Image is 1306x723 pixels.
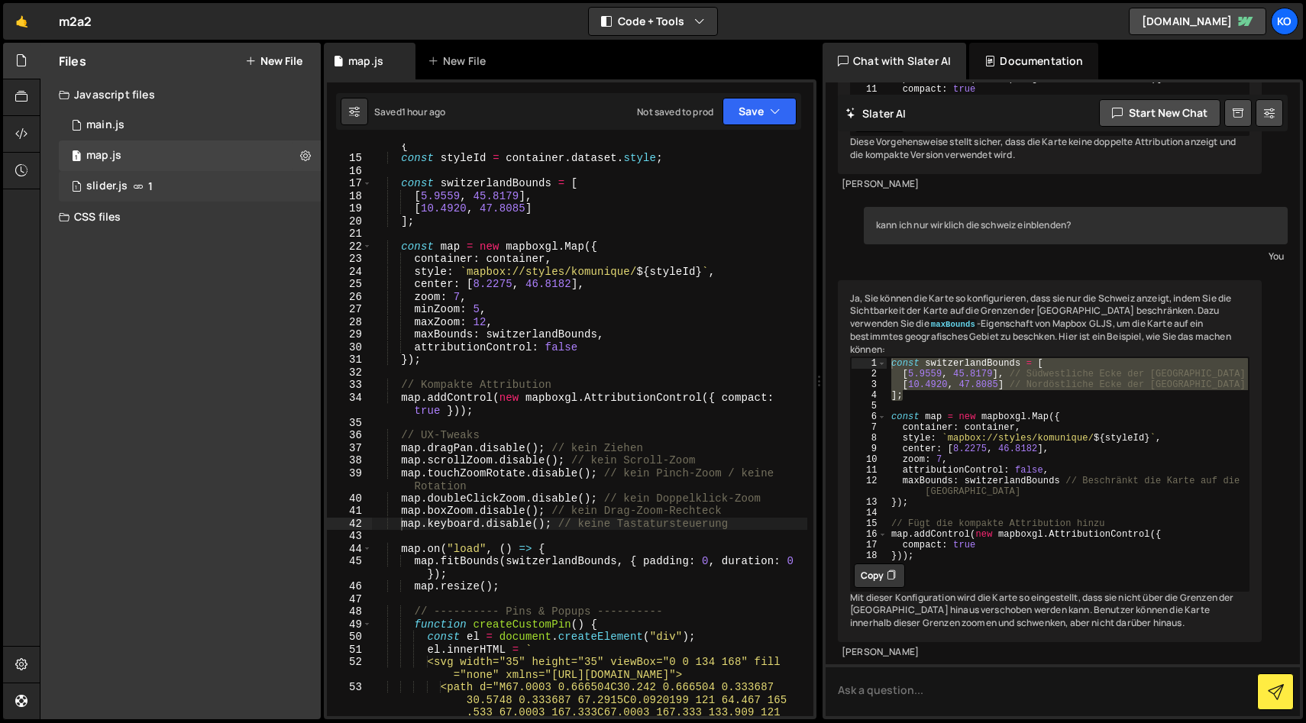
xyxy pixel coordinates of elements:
[845,106,907,121] h2: Slater AI
[327,366,372,379] div: 32
[374,105,445,118] div: Saved
[327,454,372,467] div: 38
[327,353,372,366] div: 31
[327,303,372,316] div: 27
[327,467,372,492] div: 39
[327,605,372,618] div: 48
[327,165,372,178] div: 16
[72,182,81,194] span: 1
[428,53,492,69] div: New File
[86,149,121,163] div: map.js
[637,105,713,118] div: Not saved to prod
[852,550,887,561] div: 18
[852,508,887,518] div: 14
[852,529,887,540] div: 16
[327,644,372,657] div: 51
[86,118,124,132] div: main.js
[852,465,887,476] div: 11
[589,8,717,35] button: Code + Tools
[348,53,383,69] div: map.js
[327,530,372,543] div: 43
[852,369,887,379] div: 2
[327,392,372,417] div: 34
[245,55,302,67] button: New File
[327,190,372,203] div: 18
[327,656,372,681] div: 52
[59,12,92,31] div: m2a2
[852,433,887,444] div: 8
[852,379,887,390] div: 3
[59,171,321,202] div: 17276/47879.js
[823,43,966,79] div: Chat with Slater AI
[402,105,446,118] div: 1 hour ago
[40,79,321,110] div: Javascript files
[327,278,372,291] div: 25
[327,505,372,518] div: 41
[854,563,905,588] button: Copy
[868,248,1284,264] div: You
[852,540,887,550] div: 17
[327,291,372,304] div: 26
[327,580,372,593] div: 46
[327,442,372,455] div: 37
[327,417,372,430] div: 35
[852,497,887,508] div: 13
[852,444,887,454] div: 9
[148,180,153,192] span: 1
[929,319,977,330] code: maxBounds
[72,151,81,163] span: 1
[86,179,128,193] div: slider.js
[327,253,372,266] div: 23
[40,202,321,232] div: CSS files
[327,215,372,228] div: 20
[852,401,887,412] div: 5
[59,110,321,140] div: 17276/47876.js
[327,618,372,631] div: 49
[327,177,372,190] div: 17
[327,240,372,253] div: 22
[852,358,887,369] div: 1
[852,422,887,433] div: 7
[327,316,372,329] div: 28
[327,593,372,606] div: 47
[842,178,1258,191] div: [PERSON_NAME]
[1271,8,1298,35] a: KO
[327,379,372,392] div: 33
[327,631,372,644] div: 50
[852,454,887,465] div: 10
[59,53,86,69] h2: Files
[723,98,797,125] button: Save
[327,202,372,215] div: 19
[327,543,372,556] div: 44
[327,341,372,354] div: 30
[852,412,887,422] div: 6
[1129,8,1266,35] a: [DOMAIN_NAME]
[59,140,321,171] div: map.js
[864,207,1288,244] div: kann ich nur wirklich die schweiz einblenden?
[327,555,372,580] div: 45
[852,476,887,497] div: 12
[327,429,372,442] div: 36
[838,280,1262,642] div: Ja, Sie können die Karte so konfigurieren, dass sie nur die Schweiz anzeigt, indem Sie die Sichtb...
[327,492,372,505] div: 40
[327,328,372,341] div: 29
[852,390,887,401] div: 4
[327,152,372,165] div: 15
[969,43,1098,79] div: Documentation
[327,518,372,531] div: 42
[852,518,887,529] div: 15
[327,266,372,279] div: 24
[3,3,40,40] a: 🤙
[852,84,887,95] div: 11
[327,228,372,240] div: 21
[1099,99,1220,127] button: Start new chat
[842,646,1258,659] div: [PERSON_NAME]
